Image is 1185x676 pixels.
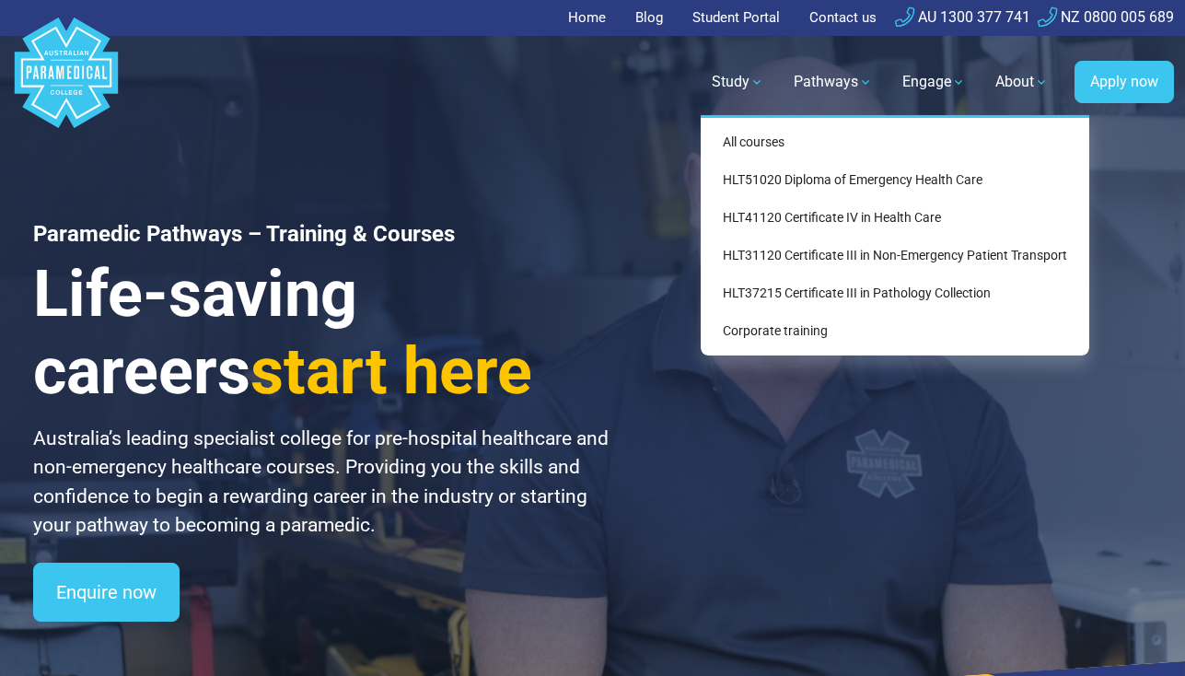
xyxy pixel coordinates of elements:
[708,239,1082,273] a: HLT31120 Certificate III in Non-Emergency Patient Transport
[701,115,1089,355] div: Study
[33,425,615,541] p: Australia’s leading specialist college for pre-hospital healthcare and non-emergency healthcare c...
[11,36,122,129] a: Australian Paramedical College
[783,56,884,108] a: Pathways
[1075,61,1174,103] a: Apply now
[701,56,775,108] a: Study
[891,56,977,108] a: Engage
[708,163,1082,197] a: HLT51020 Diploma of Emergency Health Care
[250,333,532,409] span: start here
[33,255,615,410] h3: Life-saving careers
[708,201,1082,235] a: HLT41120 Certificate IV in Health Care
[708,125,1082,159] a: All courses
[984,56,1060,108] a: About
[708,314,1082,348] a: Corporate training
[1038,8,1174,26] a: NZ 0800 005 689
[708,276,1082,310] a: HLT37215 Certificate III in Pathology Collection
[33,221,615,248] h1: Paramedic Pathways – Training & Courses
[33,563,180,622] a: Enquire now
[895,8,1030,26] a: AU 1300 377 741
